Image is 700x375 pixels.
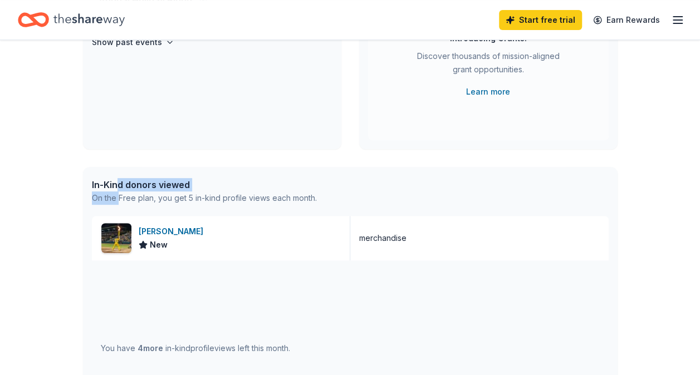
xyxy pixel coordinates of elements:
a: Start free trial [499,10,582,30]
div: Discover thousands of mission-aligned grant opportunities. [413,50,564,81]
div: You have in-kind profile views left this month. [101,342,290,355]
div: merchandise [359,231,407,245]
span: New [150,238,168,251]
span: 4 more [138,343,163,353]
img: Image for Savannah Bananas [101,223,131,253]
a: Home [18,7,125,33]
div: [PERSON_NAME] [139,225,208,238]
a: Earn Rewards [586,10,667,30]
div: In-Kind donors viewed [92,178,317,191]
button: Show past events [92,36,174,49]
h4: Show past events [92,36,162,49]
a: Learn more [466,85,510,98]
div: On the Free plan, you get 5 in-kind profile views each month. [92,191,317,205]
